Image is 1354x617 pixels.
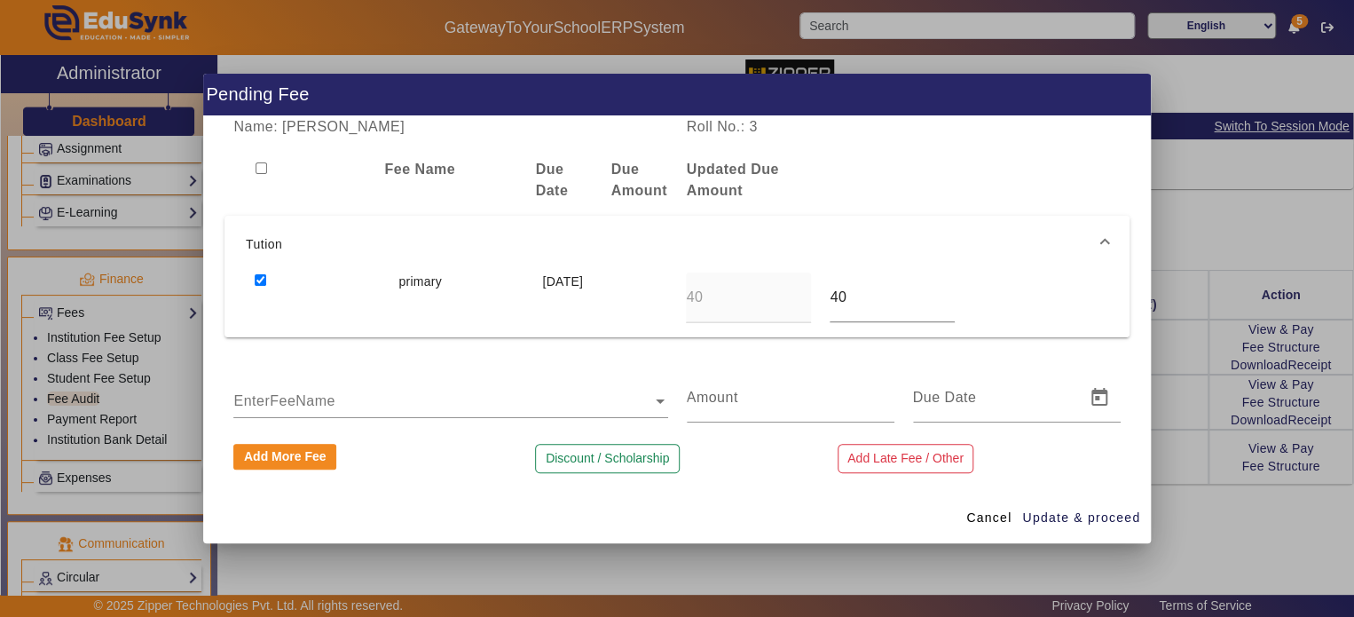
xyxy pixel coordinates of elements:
button: Open calendar [1078,376,1121,419]
div: Name: [PERSON_NAME] [224,116,677,138]
button: Discount / Scholarship [535,444,679,474]
h1: Pending Fee [203,74,1151,115]
button: Add Late Fee / Other [838,444,974,474]
span: Tution [246,233,1101,255]
button: Add More Fee [233,444,336,471]
input: Amount [687,387,894,408]
span: primary [398,274,441,289]
input: Due Date [913,387,1075,408]
b: Due Date [535,162,568,198]
span: Cancel [966,509,1012,527]
span: Update & proceed [1022,509,1140,527]
mat-expansion-panel-header: Tution [224,216,1130,273]
input: Amount [830,287,955,308]
span: [DATE] [542,274,583,289]
button: Update & proceed [1021,502,1141,534]
b: Updated Due Amount [687,162,779,198]
b: Due Amount [610,162,666,198]
button: Cancel [959,502,1019,534]
div: Tution [224,273,1130,337]
div: Roll No.: 3 [677,116,903,138]
input: Amount [686,287,811,308]
b: Fee Name [384,162,455,177]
